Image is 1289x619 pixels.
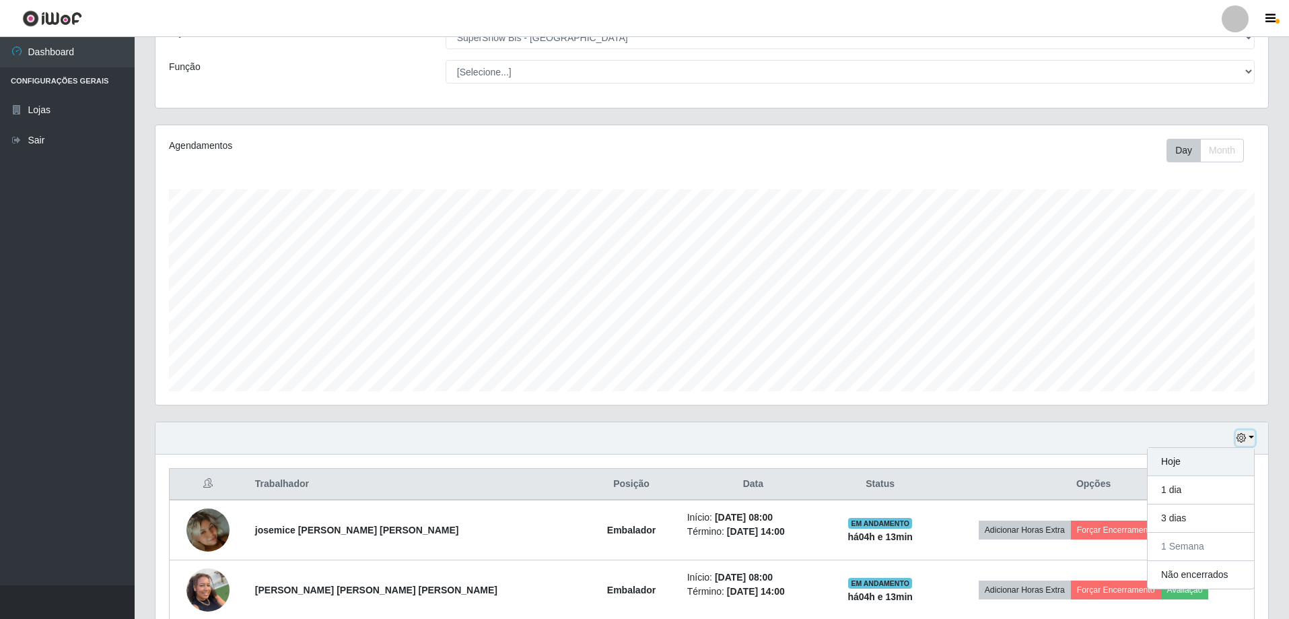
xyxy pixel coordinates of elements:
th: Trabalhador [247,469,584,500]
button: Não encerrados [1148,561,1254,589]
img: 1741955562946.jpeg [186,492,230,568]
strong: há 04 h e 13 min [847,591,913,602]
button: Hoje [1148,448,1254,476]
button: Avaliação [1161,581,1209,599]
li: Início: [687,571,819,585]
th: Status [827,469,933,500]
span: EM ANDAMENTO [848,518,912,529]
div: First group [1166,139,1244,162]
button: 1 dia [1148,476,1254,504]
strong: [PERSON_NAME] [PERSON_NAME] [PERSON_NAME] [255,585,497,595]
time: [DATE] 14:00 [727,586,785,597]
label: Função [169,60,201,74]
button: Adicionar Horas Extra [979,521,1071,540]
img: CoreUI Logo [22,10,82,27]
li: Início: [687,511,819,525]
button: Month [1200,139,1244,162]
button: Forçar Encerramento [1071,521,1161,540]
button: Day [1166,139,1201,162]
button: Forçar Encerramento [1071,581,1161,599]
th: Data [679,469,827,500]
strong: há 04 h e 13 min [847,531,913,542]
span: EM ANDAMENTO [848,578,912,589]
button: 3 dias [1148,504,1254,533]
time: [DATE] 08:00 [715,572,773,583]
div: Toolbar with button groups [1166,139,1255,162]
th: Opções [933,469,1254,500]
li: Término: [687,585,819,599]
li: Término: [687,525,819,539]
strong: josemice [PERSON_NAME] [PERSON_NAME] [255,525,459,535]
time: [DATE] 08:00 [715,512,773,523]
strong: Embalador [607,585,656,595]
time: [DATE] 14:00 [727,526,785,537]
img: 1748984234309.jpeg [186,561,230,618]
th: Posição [584,469,678,500]
button: 1 Semana [1148,533,1254,561]
strong: Embalador [607,525,656,535]
button: Adicionar Horas Extra [979,581,1071,599]
div: Agendamentos [169,139,610,153]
